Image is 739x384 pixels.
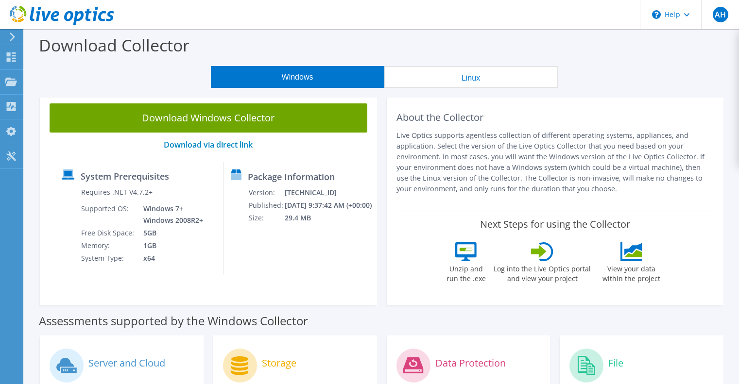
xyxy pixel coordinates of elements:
[164,139,253,150] a: Download via direct link
[596,261,666,284] label: View your data within the project
[435,358,506,368] label: Data Protection
[81,187,153,197] label: Requires .NET V4.7.2+
[396,130,714,194] p: Live Optics supports agentless collection of different operating systems, appliances, and applica...
[396,112,714,123] h2: About the Collector
[713,7,728,22] span: AH
[480,218,630,230] label: Next Steps for using the Collector
[88,358,165,368] label: Server and Cloud
[652,10,661,19] svg: \n
[248,212,284,224] td: Size:
[248,186,284,199] td: Version:
[284,212,373,224] td: 29.4 MB
[284,186,373,199] td: [TECHNICAL_ID]
[50,103,367,133] a: Download Windows Collector
[81,239,136,252] td: Memory:
[81,227,136,239] td: Free Disk Space:
[136,252,205,265] td: x64
[248,172,335,182] label: Package Information
[39,316,308,326] label: Assessments supported by the Windows Collector
[211,66,384,88] button: Windows
[248,199,284,212] td: Published:
[136,239,205,252] td: 1GB
[444,261,488,284] label: Unzip and run the .exe
[493,261,591,284] label: Log into the Live Optics portal and view your project
[81,171,169,181] label: System Prerequisites
[39,34,189,56] label: Download Collector
[608,358,623,368] label: File
[136,202,205,227] td: Windows 7+ Windows 2008R2+
[384,66,558,88] button: Linux
[81,202,136,227] td: Supported OS:
[262,358,296,368] label: Storage
[136,227,205,239] td: 5GB
[284,199,373,212] td: [DATE] 9:37:42 AM (+00:00)
[81,252,136,265] td: System Type:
